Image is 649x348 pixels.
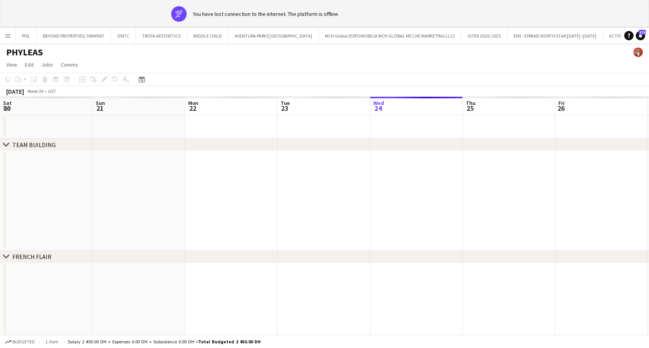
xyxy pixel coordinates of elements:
span: Sun [96,99,105,106]
a: View [3,60,20,70]
button: AVENTURA PARKS [GEOGRAPHIC_DATA] [228,28,319,43]
span: 1 item [43,339,61,345]
button: Budgeted [4,338,36,346]
span: 23 [280,104,290,113]
span: Edit [25,61,34,68]
div: You have lost connection to the internet. The platform is offline. [193,10,339,17]
app-user-avatar: Clinton Appel [634,48,643,57]
span: Tue [281,99,290,106]
span: Jobs [41,61,53,68]
button: BEYOND PROPERTIES/ OMNIYAT [37,28,111,43]
span: Budgeted [12,339,35,345]
span: Thu [466,99,476,106]
div: [DATE] [6,87,24,95]
span: 26 [557,104,565,113]
span: Week 39 [26,88,45,94]
span: Sat [3,99,12,106]
span: Wed [373,99,384,106]
a: Edit [22,60,37,70]
div: Salary 2 450.00 DH + Expenses 0.00 DH + Subsistence 0.00 DH = [68,339,261,345]
span: Mon [188,99,198,106]
span: 20 [2,104,12,113]
span: Fri [558,99,565,106]
span: 25 [465,104,476,113]
button: TROYA AESTHETICS [136,28,187,43]
div: GST [48,88,56,94]
span: 21 [94,104,105,113]
button: GITEX 2020/ 2025 [461,28,507,43]
div: FRENCH FLAIR [12,253,52,261]
span: 22 [187,104,198,113]
div: TEAM BUILDING [12,141,56,149]
span: 179 [639,30,646,35]
a: Comms [58,60,81,70]
h1: PHYLEAS [6,46,43,58]
span: Total Budgeted 2 450.00 DH [198,339,261,345]
a: Jobs [38,60,56,70]
button: ENS - EXPAND NORTH STAR [DATE] -[DATE] [507,28,603,43]
span: Comms [61,61,78,68]
span: 24 [372,104,384,113]
button: MIDDLE CHILD [187,28,228,43]
span: View [6,61,17,68]
button: MCH Global (EXPOMOBILIA MCH GLOBAL ME LIVE MARKETING LLC) [319,28,461,43]
button: DWTC [111,28,136,43]
button: ACTIVE DMC [603,28,640,43]
a: 179 [636,31,645,40]
button: PIXL [16,28,37,43]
